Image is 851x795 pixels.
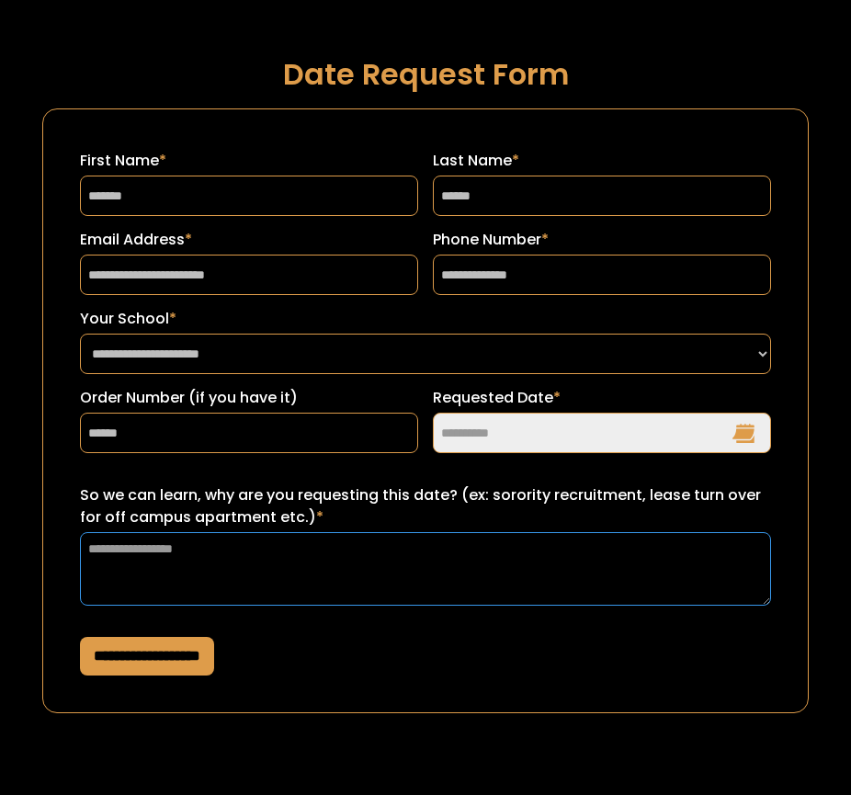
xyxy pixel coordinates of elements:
form: Request a Date Form [42,108,808,713]
label: Last Name [433,150,771,172]
label: So we can learn, why are you requesting this date? (ex: sorority recruitment, lease turn over for... [80,484,770,528]
label: Email Address [80,229,418,251]
label: Phone Number [433,229,771,251]
label: Requested Date [433,387,771,409]
label: Order Number (if you have it) [80,387,418,409]
label: Your School [80,308,770,330]
h1: Date Request Form [42,58,808,90]
label: First Name [80,150,418,172]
